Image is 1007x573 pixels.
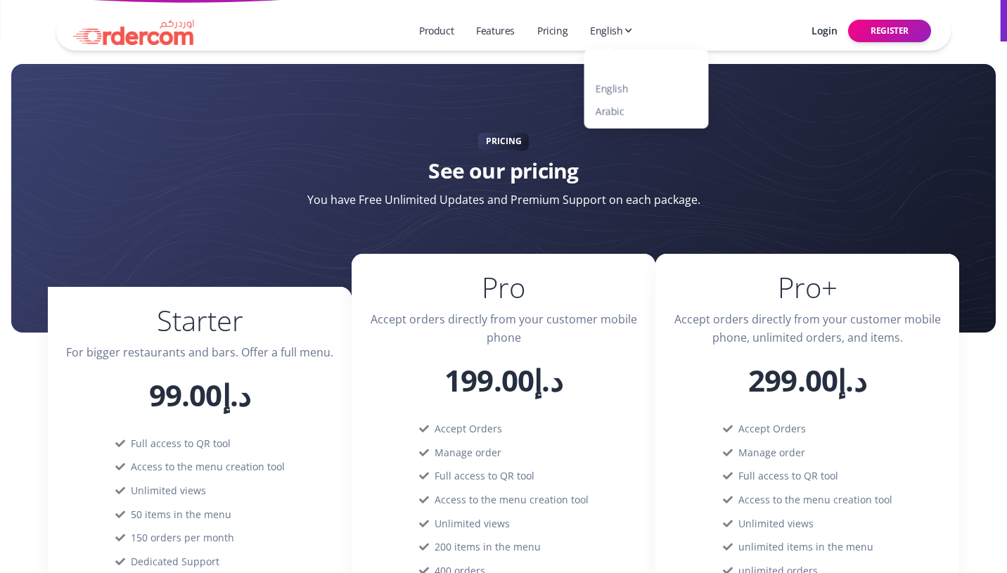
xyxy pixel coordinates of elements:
span: Full access to QR tool [738,469,838,482]
span: Unlimited views [131,484,206,497]
p: Accept orders directly from your customer mobile phone [368,310,639,347]
small: د.إ199.00 [444,360,563,400]
small: د.إ99.00 [149,375,251,415]
small: د.إ299.00 [748,360,866,400]
a: Pricing [532,18,573,44]
button: Register [848,20,931,43]
span: Manage order [435,446,501,459]
span: Access to the menu creation tool [131,460,285,473]
p: Accept orders directly from your customer mobile phone, unlimited orders, and items. [672,310,942,347]
a: Product [413,18,459,44]
span: Full access to QR tool [131,437,231,450]
h6: Starter [65,304,335,337]
span: Register [871,25,909,37]
a: Features [470,18,520,44]
a: Login [806,18,842,44]
span: Dedicated Support [131,555,219,568]
img: 9b12a267-df9c-4cc1-8dcd-4ab78e5e03ba_logo.jpg [73,17,194,45]
span: unlimited items in the menu [738,540,873,553]
p: For bigger restaurants and bars. Offer a full menu. [65,343,335,361]
a: Arabic [584,100,709,122]
p: Login [812,24,837,37]
span: 50 items in the menu [131,508,231,521]
span: Accept Orders [435,422,502,435]
span: Access to the menu creation tool [435,493,589,506]
a: English [584,77,709,100]
span: Access to the menu creation tool [738,493,892,506]
span: Accept Orders [738,422,806,435]
span: Unlimited views [738,517,814,530]
img: down-arrow [625,28,632,33]
span: Unlimited views [435,517,510,530]
span: Manage order [738,446,805,459]
span: 200 items in the menu [435,540,541,553]
img: pattern-lines [11,64,996,513]
h6: Pro+ [672,271,942,304]
span: English [590,23,622,39]
span: Full access to QR tool [435,469,534,482]
h6: Pro [368,271,639,304]
span: 150 orders per month [131,531,234,544]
